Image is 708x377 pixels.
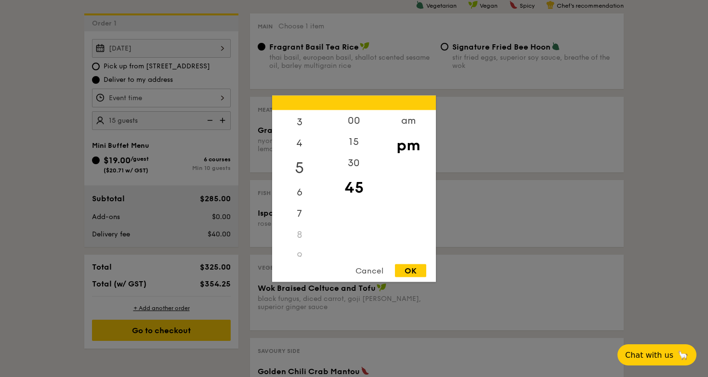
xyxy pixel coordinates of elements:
span: Chat with us [625,351,673,360]
div: Cancel [346,264,393,277]
div: 45 [327,173,381,201]
div: 5 [272,154,327,182]
div: OK [395,264,426,277]
div: am [381,110,435,131]
div: 8 [272,224,327,245]
div: 9 [272,245,327,266]
div: 00 [327,110,381,131]
div: 30 [327,152,381,173]
span: 🦙 [677,350,689,361]
div: 15 [327,131,381,152]
div: 3 [272,111,327,132]
div: pm [381,131,435,159]
button: Chat with us🦙 [617,344,696,365]
div: 7 [272,203,327,224]
div: 6 [272,182,327,203]
div: 4 [272,132,327,154]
